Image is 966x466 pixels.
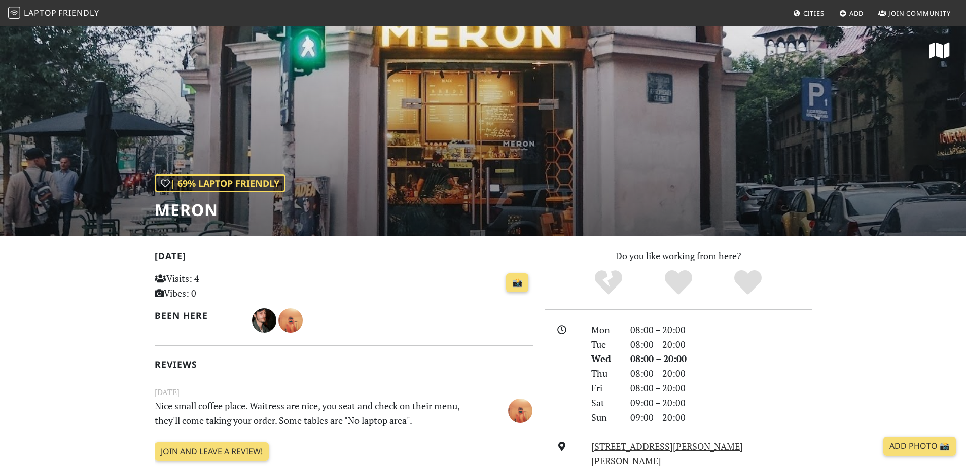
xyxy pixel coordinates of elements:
small: [DATE] [149,386,539,399]
div: 09:00 – 20:00 [624,410,818,425]
a: Join Community [874,4,955,22]
a: Add Photo 📸 [883,437,956,456]
p: Nice small coffee place. Waitress are nice, you seat and check on their menu, they'll come taking... [149,399,474,428]
span: Friendly [58,7,99,18]
a: Join and leave a review! [155,442,269,461]
span: Add [849,9,864,18]
h2: [DATE] [155,250,533,265]
div: Fri [585,381,624,396]
h2: Reviews [155,359,533,370]
span: Emeline Bailleul [278,313,303,326]
div: 08:00 – 20:00 [624,351,818,366]
span: Emeline Bailleul [508,403,532,415]
div: 08:00 – 20:00 [624,381,818,396]
img: LaptopFriendly [8,7,20,19]
div: 08:00 – 20:00 [624,366,818,381]
h1: Meron [155,200,285,220]
div: Definitely! [713,269,783,297]
img: 3280-emeline.jpg [508,399,532,423]
div: 08:00 – 20:00 [624,337,818,352]
span: Cities [803,9,825,18]
p: Visits: 4 Vibes: 0 [155,271,273,301]
div: Wed [585,351,624,366]
div: Sun [585,410,624,425]
span: Laptop [24,7,57,18]
div: Thu [585,366,624,381]
span: Join Community [888,9,951,18]
a: Cities [789,4,829,22]
a: LaptopFriendly LaptopFriendly [8,5,99,22]
a: Add [835,4,868,22]
h2: Been here [155,310,240,321]
div: Sat [585,396,624,410]
div: Mon [585,322,624,337]
div: 08:00 – 20:00 [624,322,818,337]
div: Yes [643,269,713,297]
span: Calin Radu [252,313,278,326]
div: Tue [585,337,624,352]
div: | 69% Laptop Friendly [155,174,285,192]
div: No [574,269,643,297]
img: 4783-calin.jpg [252,308,276,333]
div: 09:00 – 20:00 [624,396,818,410]
img: 3280-emeline.jpg [278,308,303,333]
p: Do you like working from here? [545,248,812,263]
a: 📸 [506,273,528,293]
